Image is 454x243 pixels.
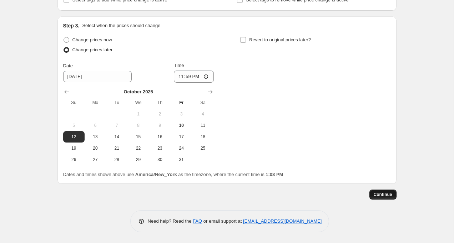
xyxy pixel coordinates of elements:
[152,134,168,140] span: 16
[109,134,125,140] span: 14
[87,134,103,140] span: 13
[171,108,192,120] button: Friday October 3 2025
[87,157,103,162] span: 27
[72,37,112,42] span: Change prices now
[87,145,103,151] span: 20
[173,123,189,128] span: 10
[85,120,106,131] button: Monday October 6 2025
[149,97,171,108] th: Thursday
[369,190,397,200] button: Continue
[87,123,103,128] span: 6
[72,47,113,52] span: Change prices later
[63,120,85,131] button: Sunday October 5 2025
[106,131,127,143] button: Tuesday October 14 2025
[127,154,149,165] button: Wednesday October 29 2025
[174,63,184,68] span: Time
[127,143,149,154] button: Wednesday October 22 2025
[173,100,189,105] span: Fr
[82,22,160,29] p: Select when the prices should change
[171,131,192,143] button: Friday October 17 2025
[127,108,149,120] button: Wednesday October 1 2025
[173,145,189,151] span: 24
[109,123,125,128] span: 7
[106,97,127,108] th: Tuesday
[130,123,146,128] span: 8
[171,120,192,131] button: Today Friday October 10 2025
[192,131,213,143] button: Saturday October 18 2025
[171,154,192,165] button: Friday October 31 2025
[63,97,85,108] th: Sunday
[127,120,149,131] button: Wednesday October 8 2025
[266,172,283,177] b: 1:08 PM
[63,63,73,68] span: Date
[66,123,82,128] span: 5
[85,131,106,143] button: Monday October 13 2025
[173,134,189,140] span: 17
[148,218,193,224] span: Need help? Read the
[195,123,211,128] span: 11
[195,145,211,151] span: 25
[130,111,146,117] span: 1
[152,157,168,162] span: 30
[149,143,171,154] button: Thursday October 23 2025
[195,134,211,140] span: 18
[130,100,146,105] span: We
[193,218,202,224] a: FAQ
[127,131,149,143] button: Wednesday October 15 2025
[192,120,213,131] button: Saturday October 11 2025
[63,71,132,82] input: 10/10/2025
[106,120,127,131] button: Tuesday October 7 2025
[149,108,171,120] button: Thursday October 2 2025
[109,157,125,162] span: 28
[85,154,106,165] button: Monday October 27 2025
[152,111,168,117] span: 2
[195,111,211,117] span: 4
[249,37,311,42] span: Revert to original prices later?
[130,157,146,162] span: 29
[173,111,189,117] span: 3
[62,87,72,97] button: Show previous month, September 2025
[63,131,85,143] button: Sunday October 12 2025
[152,145,168,151] span: 23
[63,154,85,165] button: Sunday October 26 2025
[66,145,82,151] span: 19
[192,143,213,154] button: Saturday October 25 2025
[195,100,211,105] span: Sa
[109,145,125,151] span: 21
[171,97,192,108] th: Friday
[205,87,215,97] button: Show next month, November 2025
[66,157,82,162] span: 26
[87,100,103,105] span: Mo
[109,100,125,105] span: Tu
[63,22,80,29] h2: Step 3.
[85,97,106,108] th: Monday
[374,192,392,197] span: Continue
[130,134,146,140] span: 15
[135,172,177,177] b: America/New_York
[66,134,82,140] span: 12
[127,97,149,108] th: Wednesday
[63,172,283,177] span: Dates and times shown above use as the timezone, where the current time is
[149,131,171,143] button: Thursday October 16 2025
[149,120,171,131] button: Thursday October 9 2025
[152,100,168,105] span: Th
[171,143,192,154] button: Friday October 24 2025
[85,143,106,154] button: Monday October 20 2025
[174,71,214,83] input: 12:00
[152,123,168,128] span: 9
[106,143,127,154] button: Tuesday October 21 2025
[106,154,127,165] button: Tuesday October 28 2025
[192,97,213,108] th: Saturday
[149,154,171,165] button: Thursday October 30 2025
[66,100,82,105] span: Su
[63,143,85,154] button: Sunday October 19 2025
[130,145,146,151] span: 22
[243,218,322,224] a: [EMAIL_ADDRESS][DOMAIN_NAME]
[192,108,213,120] button: Saturday October 4 2025
[173,157,189,162] span: 31
[202,218,243,224] span: or email support at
